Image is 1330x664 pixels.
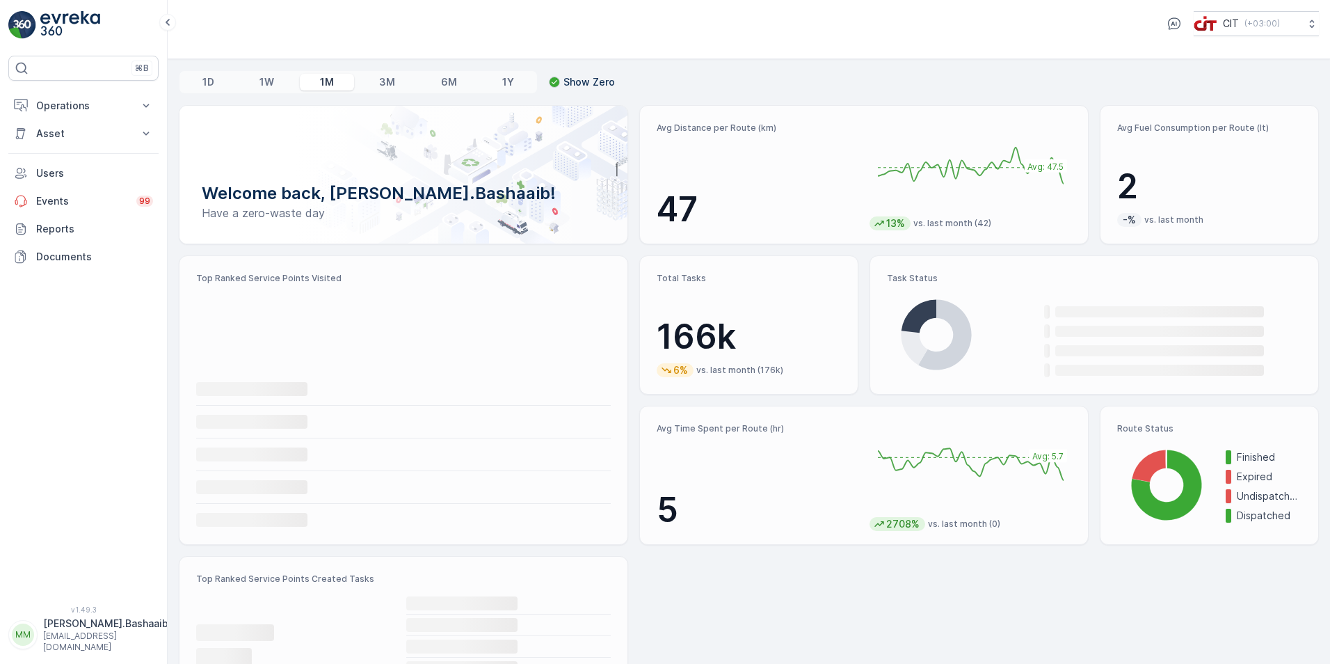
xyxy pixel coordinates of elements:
[36,250,153,264] p: Documents
[8,617,159,653] button: MM[PERSON_NAME].Bashaaib[EMAIL_ADDRESS][DOMAIN_NAME]
[657,122,858,134] p: Avg Distance per Route (km)
[672,363,689,377] p: 6%
[928,519,1000,530] p: vs. last month (0)
[1223,17,1239,31] p: CIT
[657,316,841,358] p: 166k
[657,423,858,434] p: Avg Time Spent per Route (hr)
[1194,16,1217,31] img: cit-logo_pOk6rL0.png
[1144,214,1203,226] p: vs. last month
[139,196,150,207] p: 99
[1121,213,1137,227] p: -%
[8,187,159,215] a: Events99
[1244,18,1280,29] p: ( +03:00 )
[202,182,605,205] p: Welcome back, [PERSON_NAME].Bashaaib!
[1117,423,1301,434] p: Route Status
[43,631,168,653] p: [EMAIL_ADDRESS][DOMAIN_NAME]
[657,489,858,531] p: 5
[12,624,34,646] div: MM
[1117,166,1301,207] p: 2
[8,92,159,120] button: Operations
[36,222,153,236] p: Reports
[657,189,858,230] p: 47
[379,75,395,89] p: 3M
[43,617,168,631] p: [PERSON_NAME].Bashaaib
[196,273,611,284] p: Top Ranked Service Points Visited
[8,159,159,187] a: Users
[502,75,514,89] p: 1Y
[8,243,159,271] a: Documents
[441,75,457,89] p: 6M
[202,75,214,89] p: 1D
[36,166,153,180] p: Users
[913,218,991,229] p: vs. last month (42)
[320,75,334,89] p: 1M
[1237,470,1301,484] p: Expired
[8,11,36,39] img: logo
[563,75,615,89] p: Show Zero
[259,75,274,89] p: 1W
[40,11,100,39] img: logo_light-DOdMpM7g.png
[887,273,1301,284] p: Task Status
[1237,450,1301,464] p: Finished
[885,517,921,531] p: 2708%
[202,205,605,221] p: Have a zero-waste day
[36,127,131,141] p: Asset
[135,63,149,74] p: ⌘B
[1237,509,1301,523] p: Dispatched
[196,574,611,585] p: Top Ranked Service Points Created Tasks
[36,99,131,113] p: Operations
[885,216,906,230] p: 13%
[1237,489,1301,503] p: Undispatched
[1194,11,1319,36] button: CIT(+03:00)
[8,606,159,614] span: v 1.49.3
[36,194,128,208] p: Events
[8,215,159,243] a: Reports
[1117,122,1301,134] p: Avg Fuel Consumption per Route (lt)
[8,120,159,148] button: Asset
[657,273,841,284] p: Total Tasks
[696,365,783,376] p: vs. last month (176k)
